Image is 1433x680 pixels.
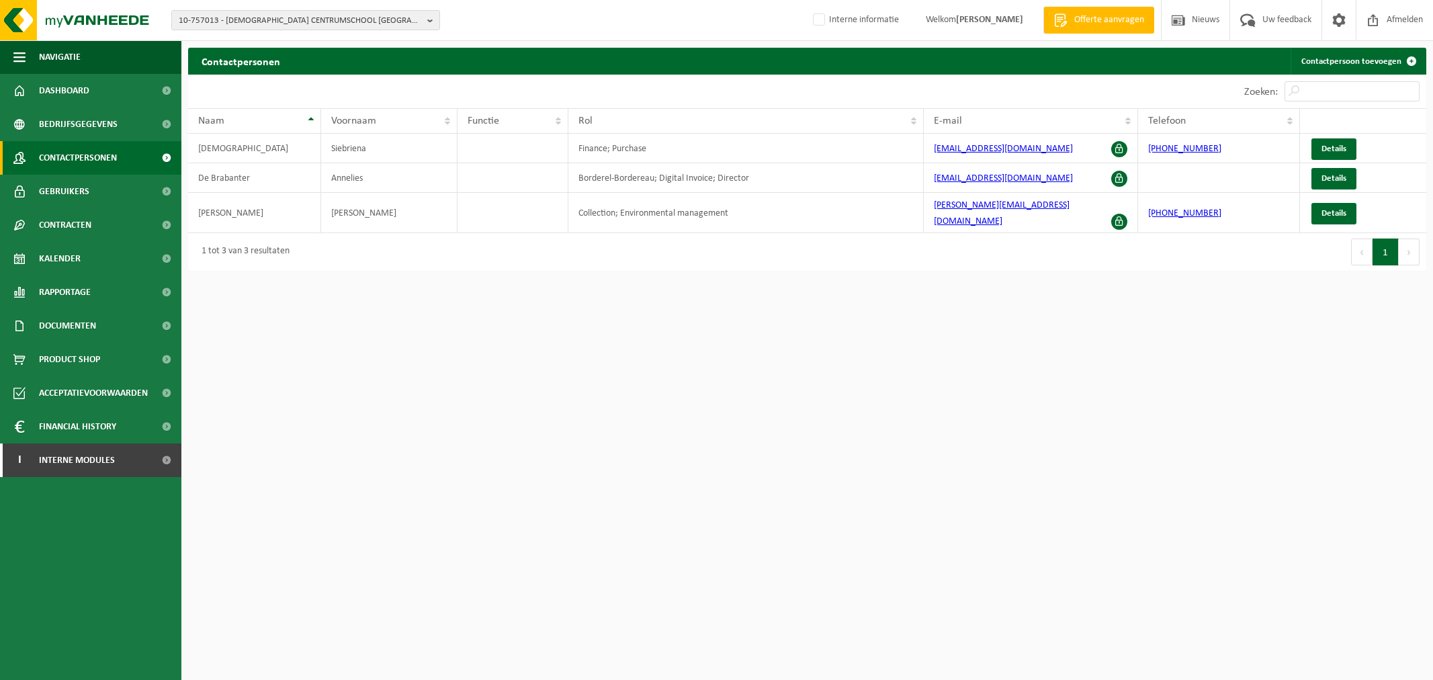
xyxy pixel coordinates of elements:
td: [PERSON_NAME] [321,193,457,233]
button: 1 [1373,239,1399,265]
span: I [13,443,26,477]
span: Documenten [39,309,96,343]
a: [EMAIL_ADDRESS][DOMAIN_NAME] [934,173,1073,183]
h2: Contactpersonen [188,48,294,74]
span: Voornaam [331,116,376,126]
span: E-mail [934,116,962,126]
span: Interne modules [39,443,115,477]
span: Contracten [39,208,91,242]
span: Dashboard [39,74,89,108]
span: 10-757013 - [DEMOGRAPHIC_DATA] CENTRUMSCHOOL [GEOGRAPHIC_DATA] [179,11,422,31]
span: Details [1321,144,1346,153]
a: Offerte aanvragen [1043,7,1154,34]
a: Details [1311,138,1356,160]
td: Siebriena [321,134,457,163]
td: [PERSON_NAME] [188,193,321,233]
span: Rol [578,116,593,126]
label: Interne informatie [810,10,899,30]
button: Previous [1351,239,1373,265]
td: Finance; Purchase [568,134,924,163]
span: Kalender [39,242,81,275]
span: Telefoon [1148,116,1186,126]
span: Offerte aanvragen [1071,13,1147,27]
span: Contactpersonen [39,141,117,175]
span: Details [1321,174,1346,183]
td: [DEMOGRAPHIC_DATA] [188,134,321,163]
a: [EMAIL_ADDRESS][DOMAIN_NAME] [934,144,1073,154]
td: Collection; Environmental management [568,193,924,233]
span: Navigatie [39,40,81,74]
td: Borderel-Bordereau; Digital Invoice; Director [568,163,924,193]
strong: [PERSON_NAME] [956,15,1023,25]
span: Rapportage [39,275,91,309]
a: [PERSON_NAME][EMAIL_ADDRESS][DOMAIN_NAME] [934,200,1070,226]
a: Details [1311,168,1356,189]
span: Functie [468,116,499,126]
span: Bedrijfsgegevens [39,108,118,141]
span: Acceptatievoorwaarden [39,376,148,410]
button: Next [1399,239,1420,265]
button: 10-757013 - [DEMOGRAPHIC_DATA] CENTRUMSCHOOL [GEOGRAPHIC_DATA] [171,10,440,30]
span: Gebruikers [39,175,89,208]
span: Financial History [39,410,116,443]
label: Zoeken: [1244,87,1278,97]
span: Details [1321,209,1346,218]
a: Details [1311,203,1356,224]
a: Contactpersoon toevoegen [1291,48,1425,75]
td: De Brabanter [188,163,321,193]
td: Annelies [321,163,457,193]
a: [PHONE_NUMBER] [1148,144,1221,154]
span: Naam [198,116,224,126]
span: Product Shop [39,343,100,376]
a: [PHONE_NUMBER] [1148,208,1221,218]
div: 1 tot 3 van 3 resultaten [195,240,290,264]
